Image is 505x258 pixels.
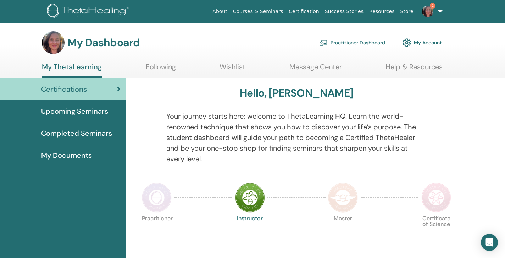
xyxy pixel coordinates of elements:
[146,63,176,76] a: Following
[385,63,443,76] a: Help & Resources
[240,87,353,100] h3: Hello, [PERSON_NAME]
[220,63,245,76] a: Wishlist
[421,183,451,213] img: Certificate of Science
[481,234,498,251] div: Open Intercom Messenger
[67,36,140,49] h3: My Dashboard
[289,63,342,76] a: Message Center
[319,35,385,50] a: Practitioner Dashboard
[47,4,132,20] img: logo.png
[403,37,411,49] img: cog.svg
[41,106,108,117] span: Upcoming Seminars
[430,3,435,9] span: 2
[166,111,427,164] p: Your journey starts here; welcome to ThetaLearning HQ. Learn the world-renowned technique that sh...
[328,216,358,246] p: Master
[422,6,433,17] img: default.jpg
[42,31,65,54] img: default.jpg
[235,183,265,213] img: Instructor
[403,35,442,50] a: My Account
[41,84,87,95] span: Certifications
[210,5,230,18] a: About
[142,216,172,246] p: Practitioner
[398,5,416,18] a: Store
[322,5,366,18] a: Success Stories
[41,128,112,139] span: Completed Seminars
[42,63,102,78] a: My ThetaLearning
[142,183,172,213] img: Practitioner
[41,150,92,161] span: My Documents
[328,183,358,213] img: Master
[319,39,328,46] img: chalkboard-teacher.svg
[366,5,398,18] a: Resources
[421,216,451,246] p: Certificate of Science
[286,5,322,18] a: Certification
[230,5,286,18] a: Courses & Seminars
[235,216,265,246] p: Instructor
